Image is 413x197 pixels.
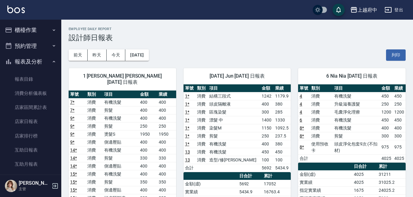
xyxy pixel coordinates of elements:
[69,33,406,42] h3: 設計師日報表
[262,188,291,196] td: 16763.4
[138,91,157,98] th: 金額
[86,146,103,154] td: 消費
[157,154,176,162] td: 330
[157,106,176,114] td: 400
[2,72,59,86] a: 報表目錄
[103,170,138,178] td: 有機洗髮
[260,140,274,148] td: 400
[377,170,406,178] td: 31211
[393,154,406,162] td: 4025
[138,186,157,194] td: 400
[125,49,149,61] button: [DATE]
[138,114,157,122] td: 400
[238,180,263,188] td: 5692
[2,100,59,114] a: 店家區間累計表
[103,114,138,122] td: 有機洗髮
[377,186,406,194] td: 24025.2
[333,92,380,100] td: 有機洗髮
[208,148,260,156] td: 有機洗髮
[138,162,157,170] td: 400
[195,148,208,156] td: 消費
[380,124,393,132] td: 400
[393,84,406,92] th: 業績
[184,180,238,188] td: 金額(虛)
[185,157,190,162] a: 13
[393,132,406,140] td: 300
[274,108,291,116] td: 285
[333,132,380,140] td: 剪髮
[348,4,380,16] button: 上越府中
[2,38,59,54] button: 預約管理
[195,84,208,92] th: 類別
[298,170,352,178] td: 金額(虛)
[358,6,377,14] div: 上越府中
[69,27,406,31] h2: Employee Daily Report
[260,156,274,164] td: 100
[103,130,138,138] td: 燙髮S
[310,100,333,108] td: 消費
[103,106,138,114] td: 剪髮
[208,156,260,164] td: 造型/修[PERSON_NAME]
[305,73,398,79] span: 6 Nia Nia [DATE] 日報表
[191,73,284,79] span: [DATE] Jun [DATE] 日報表
[298,178,352,186] td: 實業績
[260,100,274,108] td: 400
[274,92,291,100] td: 1179.9
[86,154,103,162] td: 消費
[2,22,59,38] button: 櫃檯作業
[352,178,377,186] td: 4025
[208,132,260,140] td: 剪髮
[2,157,59,171] a: 互助月報表
[86,130,103,138] td: 消費
[195,132,208,140] td: 消費
[310,140,333,154] td: 使用預收卡
[195,100,208,108] td: 消費
[138,154,157,162] td: 330
[185,149,190,154] a: 13
[380,92,393,100] td: 450
[157,170,176,178] td: 400
[208,108,260,116] td: 區塊染髮
[380,84,393,92] th: 金額
[86,162,103,170] td: 消費
[86,98,103,106] td: 消費
[86,114,103,122] td: 消費
[2,129,59,143] a: 店家排行榜
[69,49,88,61] button: 前天
[103,98,138,106] td: 有機洗髮
[86,122,103,130] td: 消費
[380,116,393,124] td: 450
[88,49,107,61] button: 昨天
[332,4,345,16] button: save
[69,91,86,98] th: 單號
[380,100,393,108] td: 250
[262,180,291,188] td: 17052
[157,178,176,186] td: 350
[298,84,310,92] th: 單號
[103,146,138,154] td: 有機洗髮
[274,116,291,124] td: 1330
[380,154,393,162] td: 4025
[86,91,103,98] th: 類別
[300,110,302,114] a: 4
[157,146,176,154] td: 400
[86,138,103,146] td: 消費
[157,162,176,170] td: 400
[310,84,333,92] th: 類別
[380,108,393,116] td: 1200
[208,124,260,132] td: 染髮M
[380,132,393,140] td: 300
[138,146,157,154] td: 400
[138,170,157,178] td: 400
[260,108,274,116] td: 300
[262,172,291,180] th: 累計
[157,91,176,98] th: 業績
[2,143,59,157] a: 互助日報表
[274,164,291,172] td: 5434.9
[393,92,406,100] td: 450
[300,94,302,98] a: 4
[86,170,103,178] td: 消費
[195,140,208,148] td: 消費
[260,124,274,132] td: 1150
[103,178,138,186] td: 剪髮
